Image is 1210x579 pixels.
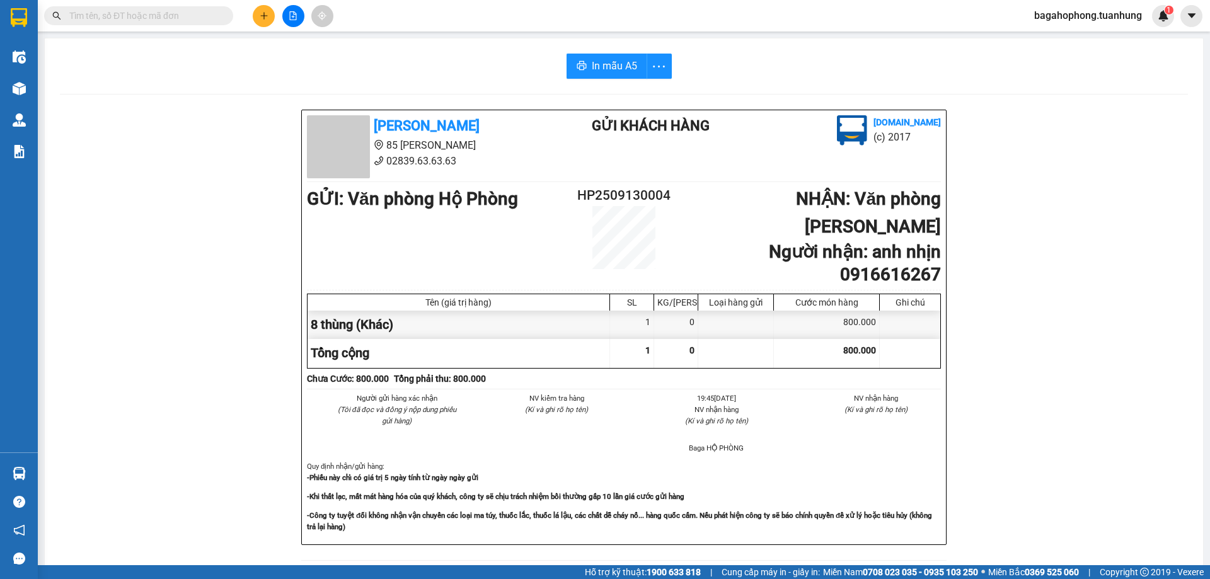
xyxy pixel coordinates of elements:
[647,54,672,79] button: more
[311,5,333,27] button: aim
[374,140,384,150] span: environment
[1186,10,1197,21] span: caret-down
[282,5,304,27] button: file-add
[685,416,748,425] i: (Kí và ghi rõ họ tên)
[338,405,456,425] i: (Tôi đã đọc và đồng ý nộp dung phiếu gửi hàng)
[69,9,218,23] input: Tìm tên, số ĐT hoặc mã đơn
[492,393,622,404] li: NV kiểm tra hàng
[689,345,694,355] span: 0
[610,311,654,339] div: 1
[1088,565,1090,579] span: |
[308,311,610,339] div: 8 thùng (Khác)
[843,345,876,355] span: 800.000
[883,297,937,307] div: Ghi chú
[647,59,671,74] span: more
[701,297,770,307] div: Loại hàng gửi
[657,297,694,307] div: KG/[PERSON_NAME]
[981,570,985,575] span: ⚪️
[796,188,941,237] b: NHẬN : Văn phòng [PERSON_NAME]
[873,129,941,145] li: (c) 2017
[645,345,650,355] span: 1
[260,11,268,20] span: plus
[307,511,932,531] strong: -Công ty tuyệt đối không nhận vận chuyển các loại ma túy, thuốc lắc, thuốc lá lậu, các chất dễ ch...
[988,565,1079,579] span: Miền Bắc
[647,567,701,577] strong: 1900 633 818
[1180,5,1202,27] button: caret-down
[1140,568,1149,576] span: copyright
[812,393,942,404] li: NV nhận hàng
[571,185,677,206] h2: HP2509130004
[307,137,541,153] li: 85 [PERSON_NAME]
[567,54,647,79] button: printerIn mẫu A5
[654,311,698,339] div: 0
[289,11,297,20] span: file-add
[652,404,781,415] li: NV nhận hàng
[52,11,61,20] span: search
[394,374,486,384] b: Tổng phải thu: 800.000
[311,345,369,360] span: Tổng cộng
[592,118,710,134] b: Gửi khách hàng
[13,113,26,127] img: warehouse-icon
[13,467,26,480] img: warehouse-icon
[592,58,637,74] span: In mẫu A5
[374,156,384,166] span: phone
[837,115,867,146] img: logo.jpg
[311,297,606,307] div: Tên (giá trị hàng)
[11,8,27,27] img: logo-vxr
[774,311,880,339] div: 800.000
[307,188,518,209] b: GỬI : Văn phòng Hộ Phòng
[873,117,941,127] b: [DOMAIN_NAME]
[307,461,941,532] div: Quy định nhận/gửi hàng :
[710,565,712,579] span: |
[777,297,876,307] div: Cước món hàng
[307,473,478,482] strong: -Phiếu này chỉ có giá trị 5 ngày tính từ ngày ngày gửi
[318,11,326,20] span: aim
[585,565,701,579] span: Hỗ trợ kỹ thuật:
[652,393,781,404] li: 19:45[DATE]
[13,496,25,508] span: question-circle
[1024,8,1152,23] span: bagahophong.tuanhung
[722,565,820,579] span: Cung cấp máy in - giấy in:
[652,442,781,454] li: Baga HỘ PHÒNG
[823,565,978,579] span: Miền Nam
[577,60,587,72] span: printer
[1165,6,1173,14] sup: 1
[525,405,588,414] i: (Kí và ghi rõ họ tên)
[13,82,26,95] img: warehouse-icon
[253,5,275,27] button: plus
[13,524,25,536] span: notification
[307,492,684,501] strong: -Khi thất lạc, mất mát hàng hóa của quý khách, công ty sẽ chịu trách nhiệm bồi thường gấp 10 lần ...
[332,393,462,404] li: Người gửi hàng xác nhận
[844,405,907,414] i: (Kí và ghi rõ họ tên)
[307,374,389,384] b: Chưa Cước : 800.000
[863,567,978,577] strong: 0708 023 035 - 0935 103 250
[1025,567,1079,577] strong: 0369 525 060
[1158,10,1169,21] img: icon-new-feature
[769,241,941,285] b: Người nhận : anh nhịn 0916616267
[13,553,25,565] span: message
[307,153,541,169] li: 02839.63.63.63
[374,118,480,134] b: [PERSON_NAME]
[13,145,26,158] img: solution-icon
[13,50,26,64] img: warehouse-icon
[1167,6,1171,14] span: 1
[613,297,650,307] div: SL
